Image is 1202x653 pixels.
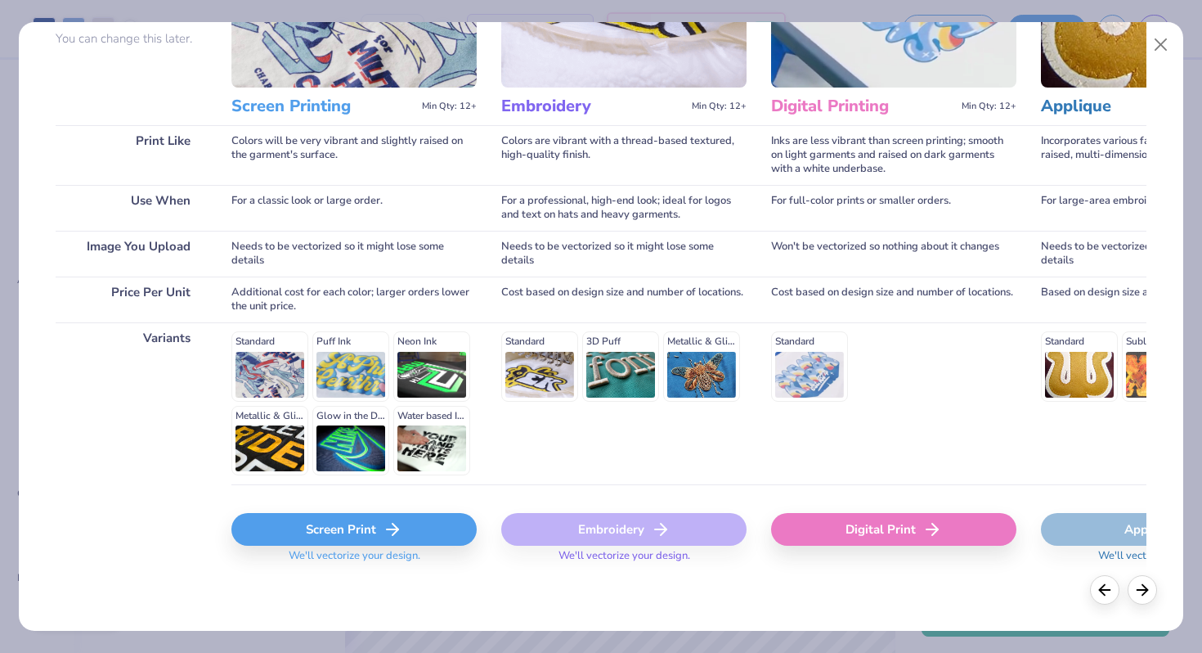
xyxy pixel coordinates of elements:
[56,277,207,322] div: Price Per Unit
[771,185,1016,231] div: For full-color prints or smaller orders.
[501,125,747,185] div: Colors are vibrant with a thread-based textured, high-quality finish.
[56,322,207,484] div: Variants
[231,96,415,117] h3: Screen Printing
[56,231,207,277] div: Image You Upload
[56,125,207,185] div: Print Like
[771,125,1016,185] div: Inks are less vibrant than screen printing; smooth on light garments and raised on dark garments ...
[771,277,1016,322] div: Cost based on design size and number of locations.
[231,513,477,546] div: Screen Print
[231,185,477,231] div: For a classic look or large order.
[771,513,1016,546] div: Digital Print
[501,277,747,322] div: Cost based on design size and number of locations.
[501,513,747,546] div: Embroidery
[282,549,427,573] span: We'll vectorize your design.
[231,125,477,185] div: Colors will be very vibrant and slightly raised on the garment's surface.
[771,231,1016,277] div: Won't be vectorized so nothing about it changes
[1146,29,1177,61] button: Close
[501,96,685,117] h3: Embroidery
[231,277,477,322] div: Additional cost for each color; larger orders lower the unit price.
[422,101,477,112] span: Min Qty: 12+
[501,231,747,277] div: Needs to be vectorized so it might lose some details
[56,32,207,46] p: You can change this later.
[552,549,697,573] span: We'll vectorize your design.
[501,185,747,231] div: For a professional, high-end look; ideal for logos and text on hats and heavy garments.
[231,231,477,277] div: Needs to be vectorized so it might lose some details
[692,101,747,112] span: Min Qty: 12+
[56,185,207,231] div: Use When
[771,96,955,117] h3: Digital Printing
[962,101,1016,112] span: Min Qty: 12+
